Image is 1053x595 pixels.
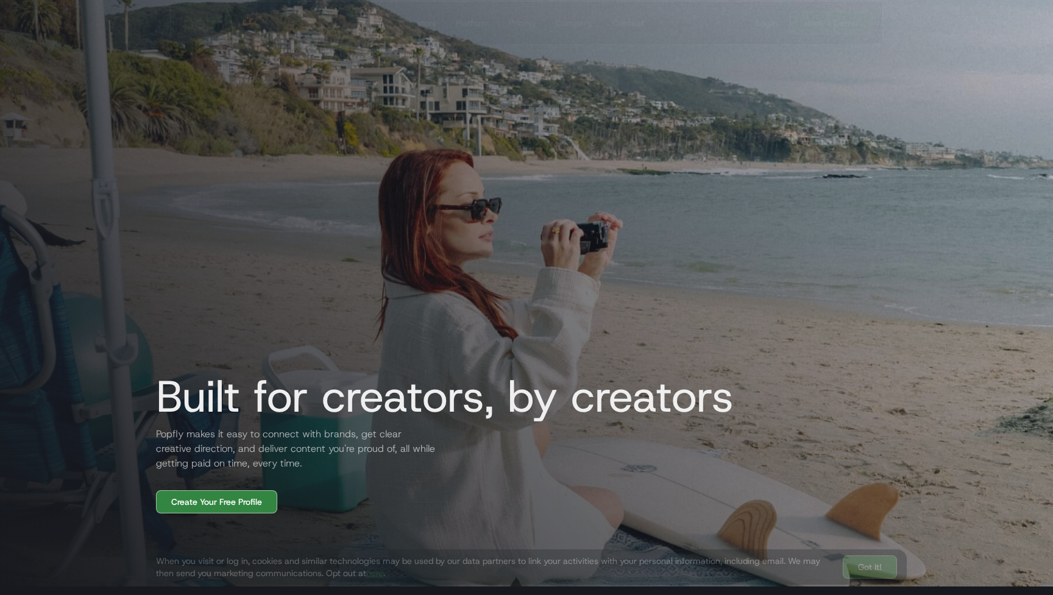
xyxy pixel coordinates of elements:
[403,17,436,29] div: Creators
[756,17,778,29] div: Login
[509,17,536,29] div: Pricing
[398,2,441,44] a: Creators
[751,17,782,29] a: Login
[156,490,277,513] a: Create Your Free Profile
[146,372,734,421] h1: Built for creators, by creators
[451,2,494,44] a: Platform
[612,17,644,29] div: Contact
[504,2,541,44] a: Pricing
[156,555,833,579] div: When you visit or log in, cookies and similar technologies may be used by our data partners to li...
[146,427,439,471] h2: Popfly makes it easy to connect with brands, get clear creative direction, and deliver content yo...
[356,17,383,29] div: Brands
[456,17,489,29] div: Platform
[790,12,873,35] a: Book a Demo
[175,5,254,41] a: home
[352,2,388,44] a: Brands
[608,2,649,44] a: Contact
[550,2,598,44] a: Company
[843,555,897,579] a: Got It!
[366,568,383,579] a: here
[555,17,593,29] div: Company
